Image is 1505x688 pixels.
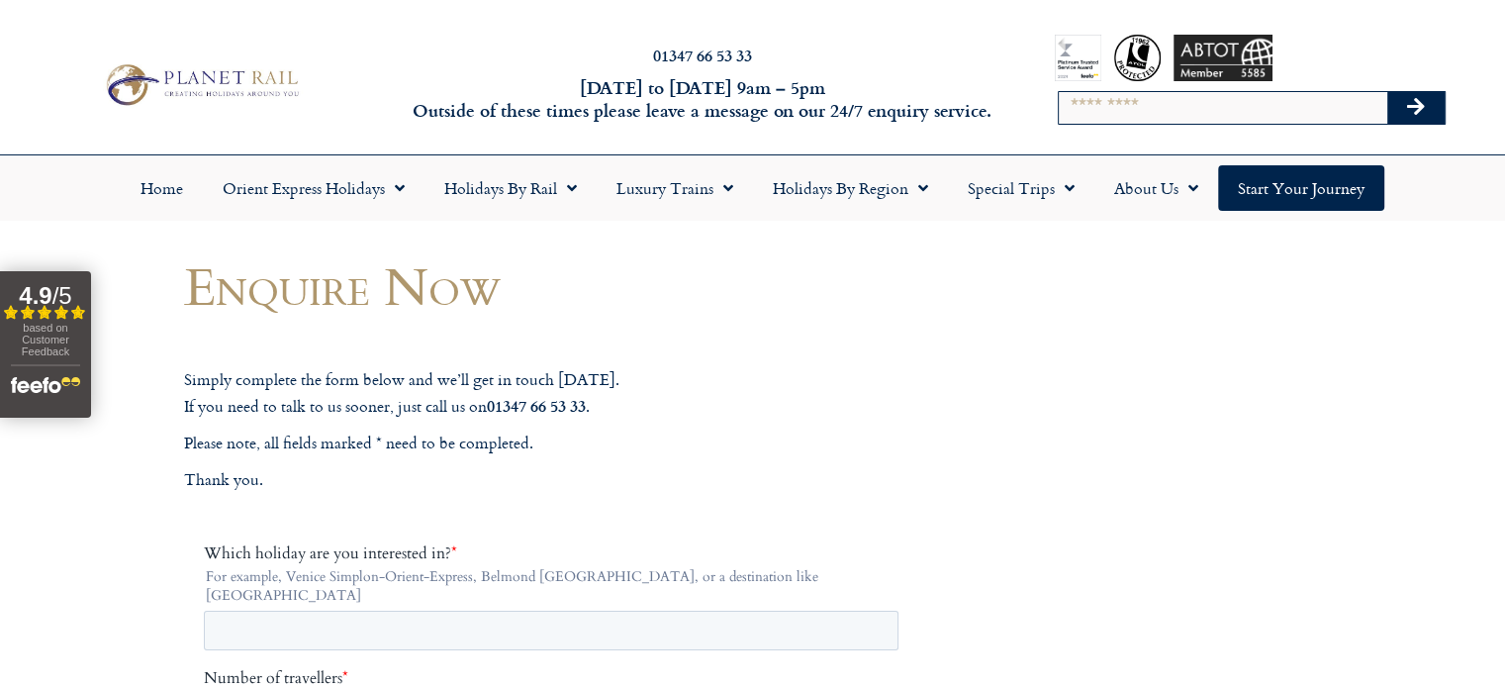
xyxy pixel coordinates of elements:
[351,442,452,464] span: Your last name
[10,165,1495,211] nav: Menu
[653,44,752,66] a: 01347 66 53 33
[1094,165,1218,211] a: About Us
[121,165,203,211] a: Home
[184,367,926,419] p: Simply complete the form below and we’ll get in touch [DATE]. If you need to talk to us sooner, j...
[184,467,926,493] p: Thank you.
[1218,165,1384,211] a: Start your Journey
[184,256,926,315] h1: Enquire Now
[184,431,926,456] p: Please note, all fields marked * need to be completed.
[948,165,1094,211] a: Special Trips
[203,165,424,211] a: Orient Express Holidays
[487,394,586,417] strong: 01347 66 53 33
[407,76,998,123] h6: [DATE] to [DATE] 9am – 5pm Outside of these times please leave a message on our 24/7 enquiry serv...
[98,59,304,110] img: Planet Rail Train Holidays Logo
[424,165,597,211] a: Holidays by Rail
[597,165,753,211] a: Luxury Trains
[1387,92,1445,124] button: Search
[753,165,948,211] a: Holidays by Region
